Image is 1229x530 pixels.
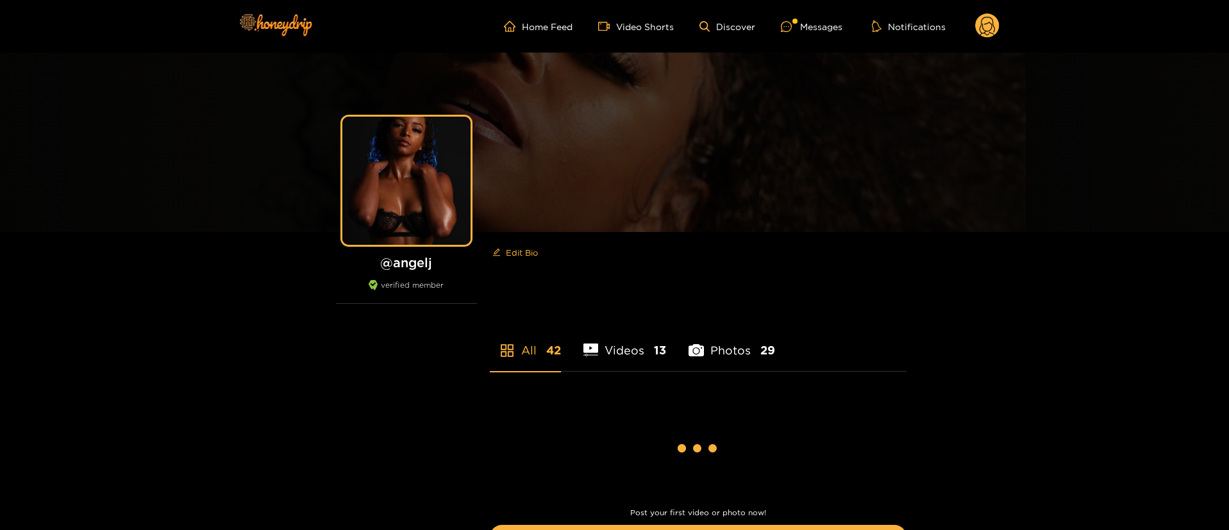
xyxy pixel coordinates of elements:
button: Notifications [868,20,949,33]
div: verified member [336,280,477,304]
li: Videos [583,313,667,371]
span: appstore [499,343,515,358]
a: Discover [699,21,755,32]
span: 29 [760,342,775,358]
h1: @ angelj [336,254,477,270]
span: edit [492,248,501,258]
span: 42 [546,342,561,358]
span: video-camera [598,21,616,32]
a: Home Feed [504,21,573,32]
button: editEdit Bio [490,242,540,263]
li: All [490,313,561,371]
p: Post your first video or photo now! [490,508,907,517]
div: Messages [781,19,842,34]
a: Video Shorts [598,21,674,32]
li: Photos [689,313,775,371]
span: Edit Bio [506,246,538,259]
span: home [504,21,522,32]
span: 13 [654,342,666,358]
